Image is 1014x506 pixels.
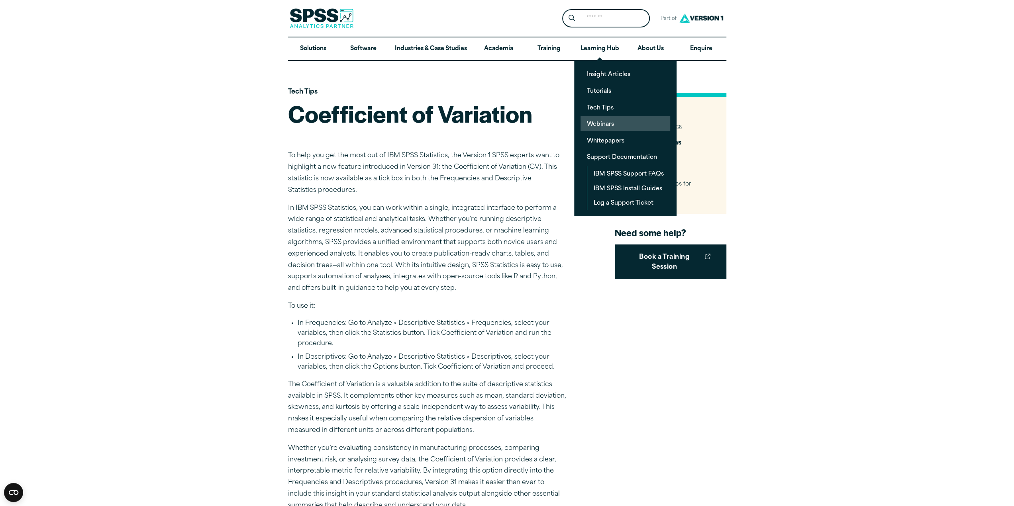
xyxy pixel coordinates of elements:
p: The Coefficient of Variation is a valuable addition to the suite of descriptive statistics availa... [288,379,567,436]
a: Log a Support Ticket [587,195,670,210]
p: In IBM SPSS Statistics, you can work within a single, integrated interface to perform a wide rang... [288,203,567,294]
a: Solutions [288,37,338,61]
img: Version1 Logo [677,11,725,25]
form: Site Header Search Form [562,9,650,28]
a: Book a Training Session [615,244,726,279]
a: Whitepapers [581,133,670,148]
a: IBM SPSS Support FAQs [587,166,670,181]
nav: Desktop version of site main menu [288,37,726,61]
a: Industries & Case Studies [388,37,473,61]
span: Part of [656,13,677,25]
h4: Need some help? [615,227,726,238]
a: IBM SPSS Install Guides [587,181,670,195]
a: Support Documentation [581,149,670,164]
a: Software [338,37,388,61]
svg: Search magnifying glass icon [569,15,575,21]
li: In Descriptives: Go to Analyze > Descriptive Statistics > Descriptives, select your variables, th... [298,352,567,373]
a: Tutorials [581,83,670,98]
p: To help you get the most out of IBM SPSS Statistics, the Version 1 SPSS experts want to highlight... [288,150,567,196]
h1: Coefficient of Variation [288,98,567,129]
img: SPSS Analytics Partner [290,8,353,28]
a: Enquire [676,37,726,61]
a: Insight Articles [581,66,670,81]
p: To use it: [288,301,567,312]
button: Search magnifying glass icon [564,11,579,26]
a: Webinars [581,116,670,131]
a: Training [524,37,574,61]
a: Academia [473,37,524,61]
a: About Us [626,37,676,61]
button: Open CMP widget [4,483,23,502]
a: Learning Hub [574,37,626,61]
li: In Frequencies: Go to Analyze > Descriptive Statistics > Frequencies, select your variables, then... [298,318,567,349]
ul: Learning Hub [574,60,677,216]
a: Tech Tips [581,100,670,115]
p: Tech Tips [288,86,567,98]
